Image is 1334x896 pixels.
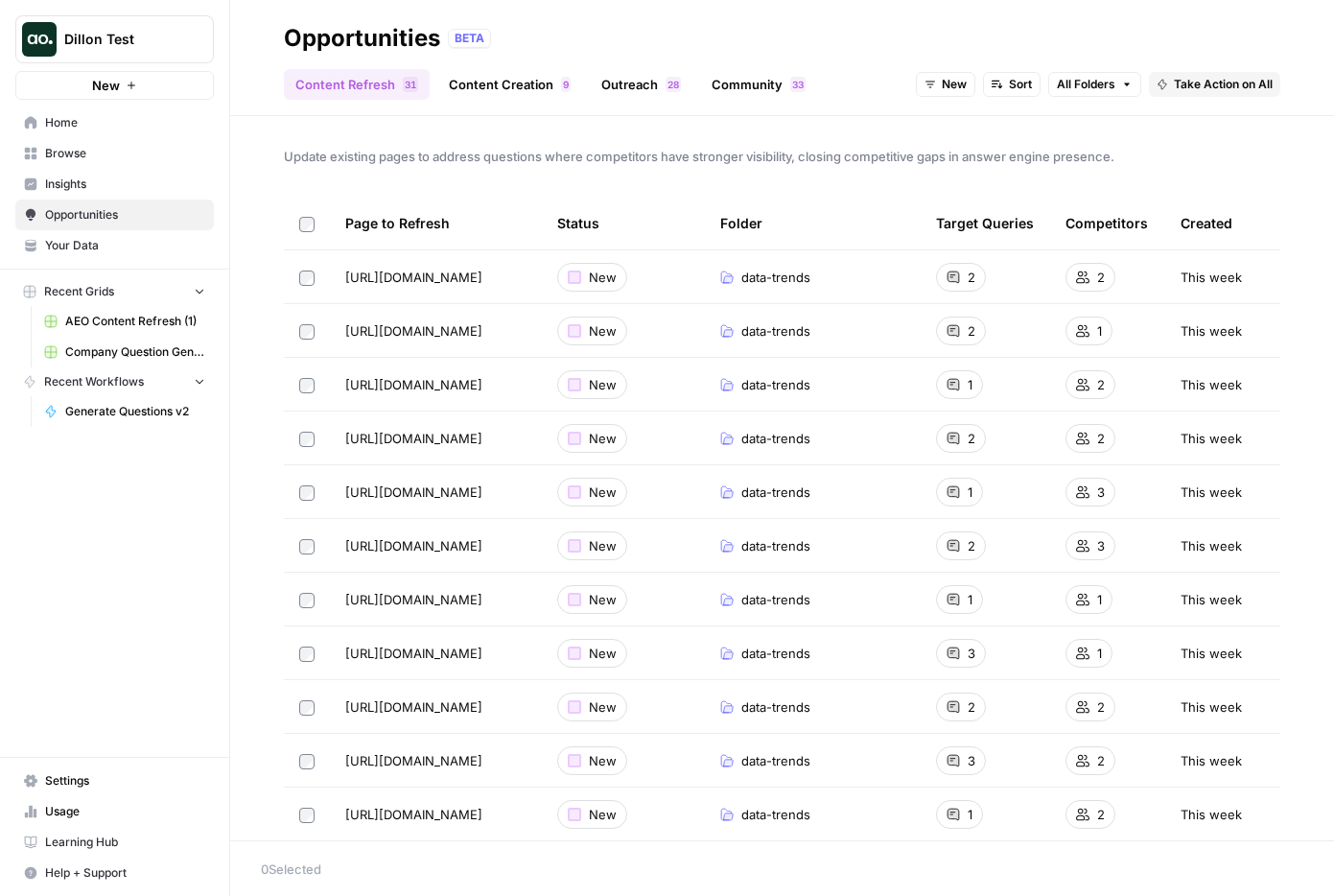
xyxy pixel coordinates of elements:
span: New [942,76,967,93]
span: data-trends [741,751,810,770]
span: Settings [45,772,205,790]
a: Opportunities [15,200,214,230]
span: New [589,805,617,824]
span: 2 [1097,805,1105,824]
span: 3 [1097,536,1105,555]
button: Sort [983,72,1041,97]
span: 2 [1097,697,1105,717]
span: 2 [968,536,975,555]
a: Generate Questions v2 [35,396,214,427]
span: Generate Questions v2 [65,403,205,420]
span: data-trends [741,805,810,824]
img: Dillon Test Logo [22,22,57,57]
span: This week [1181,429,1242,448]
span: data-trends [741,429,810,448]
span: 8 [673,77,679,92]
span: [URL][DOMAIN_NAME] [345,751,482,770]
span: Usage [45,803,205,820]
button: All Folders [1048,72,1141,97]
span: All Folders [1057,76,1115,93]
span: This week [1181,268,1242,287]
span: 1 [1097,590,1102,609]
div: 0 Selected [261,860,1303,879]
span: This week [1181,697,1242,717]
span: [URL][DOMAIN_NAME] [345,483,482,502]
a: Community33 [700,69,817,100]
span: New [589,644,617,663]
a: Home [15,107,214,138]
span: 3 [405,77,410,92]
span: This week [1181,751,1242,770]
span: AEO Content Refresh (1) [65,313,205,330]
span: 9 [563,77,569,92]
span: 3 [798,77,804,92]
a: Learning Hub [15,827,214,858]
span: New [92,76,120,95]
span: 2 [1097,375,1105,394]
span: data-trends [741,375,810,394]
div: Target Queries [936,197,1034,249]
span: 2 [968,321,975,341]
span: data-trends [741,536,810,555]
span: data-trends [741,321,810,341]
span: [URL][DOMAIN_NAME] [345,590,482,609]
div: 9 [561,77,571,92]
a: Outreach28 [590,69,692,100]
span: [URL][DOMAIN_NAME] [345,644,482,663]
span: [URL][DOMAIN_NAME] [345,697,482,717]
span: This week [1181,483,1242,502]
a: AEO Content Refresh (1) [35,306,214,337]
div: Created [1181,197,1232,249]
div: Page to Refresh [345,197,527,249]
a: Usage [15,796,214,827]
span: New [589,375,617,394]
span: [URL][DOMAIN_NAME] [345,375,482,394]
button: Recent Workflows [15,367,214,396]
span: Learning Hub [45,834,205,851]
span: 2 [667,77,673,92]
span: 2 [1097,751,1105,770]
span: This week [1181,644,1242,663]
button: New [916,72,975,97]
span: [URL][DOMAIN_NAME] [345,268,482,287]
span: Insights [45,176,205,193]
span: This week [1181,590,1242,609]
span: 2 [1097,268,1105,287]
span: Recent Workflows [44,373,144,390]
span: 1 [968,805,972,824]
button: Recent Grids [15,277,214,306]
a: Browse [15,138,214,169]
span: Help + Support [45,864,205,882]
div: 31 [403,77,418,92]
span: This week [1181,536,1242,555]
span: data-trends [741,590,810,609]
span: [URL][DOMAIN_NAME] [345,321,482,341]
span: New [589,697,617,717]
a: Content Creation9 [437,69,582,100]
span: Browse [45,145,205,162]
span: Sort [1009,76,1032,93]
a: Company Question Generation [35,337,214,367]
span: Opportunities [45,206,205,224]
span: 2 [1097,429,1105,448]
span: data-trends [741,268,810,287]
span: Your Data [45,237,205,254]
span: Take Action on All [1174,76,1273,93]
span: Recent Grids [44,283,114,300]
span: [URL][DOMAIN_NAME] [345,805,482,824]
a: Your Data [15,230,214,261]
span: 3 [1097,483,1105,502]
span: 2 [968,697,975,717]
button: Take Action on All [1149,72,1280,97]
span: Home [45,114,205,131]
span: New [589,268,617,287]
span: 1 [968,590,972,609]
span: This week [1181,375,1242,394]
div: Opportunities [284,23,440,54]
span: 1 [1097,644,1102,663]
a: Content Refresh31 [284,69,430,100]
span: data-trends [741,644,810,663]
div: Status [557,197,599,249]
button: New [15,71,214,100]
button: Workspace: Dillon Test [15,15,214,63]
